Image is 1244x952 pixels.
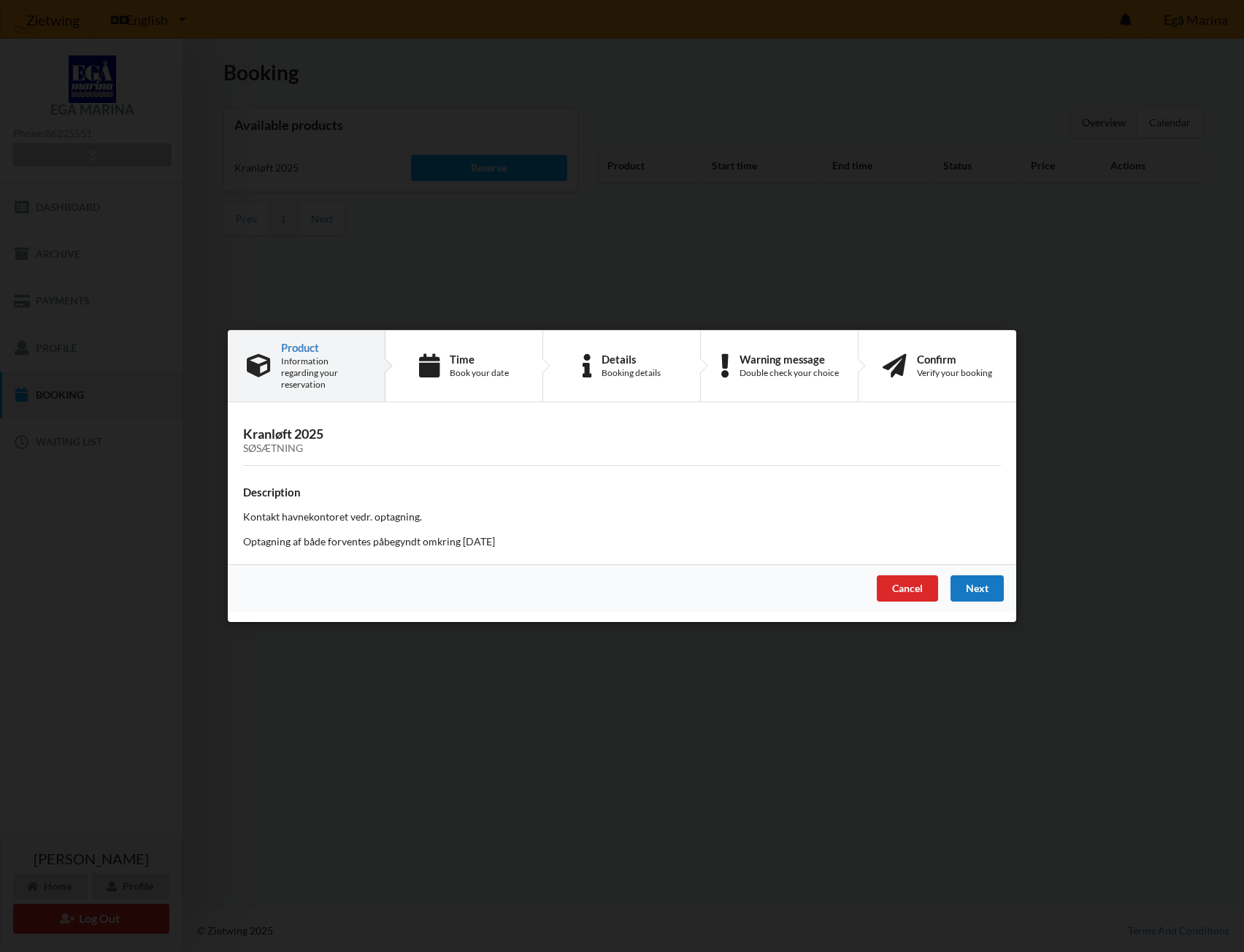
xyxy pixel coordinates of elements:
[951,575,1004,602] div: Next
[740,367,839,379] div: Double check your choice
[602,367,661,379] div: Booking details
[917,367,992,379] div: Verify your booking
[877,575,938,602] div: Cancel
[450,367,509,379] div: Book your date
[740,353,839,365] div: Warning message
[917,353,992,365] div: Confirm
[281,356,366,391] div: Information regarding your reservation
[243,534,1001,549] p: Optagning af både forventes påbegyndt omkring [DATE]
[281,342,366,353] div: Product
[243,442,1001,455] div: Søsætning
[602,353,661,365] div: Details
[450,353,509,365] div: Time
[243,485,1001,499] h4: Description
[243,426,1001,455] h3: Kranløft 2025
[243,510,1001,524] p: Kontakt havnekontoret vedr. optagning.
